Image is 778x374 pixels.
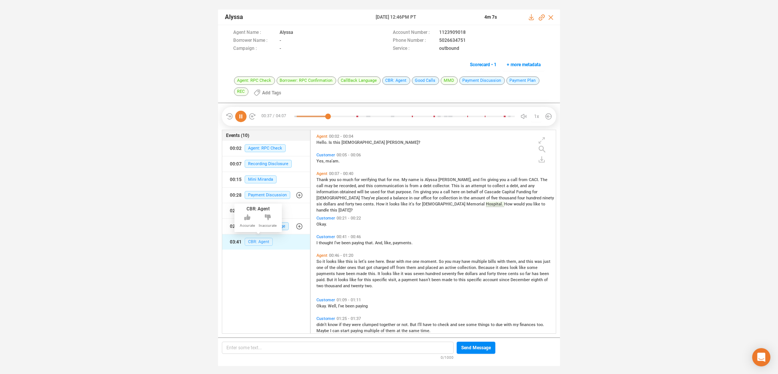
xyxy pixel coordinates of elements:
[280,29,293,37] span: Alyssa
[384,240,393,245] span: like,
[438,322,450,327] span: check
[487,177,500,182] span: giving
[361,177,378,182] span: verifying
[316,140,329,145] span: Hello.
[445,265,457,270] span: active
[450,322,458,327] span: and
[230,142,242,154] div: 00:02
[507,59,541,71] span: + more metadata
[329,265,337,270] span: the
[506,183,510,188] span: a
[386,202,389,207] span: it
[393,177,402,182] span: me.
[343,283,351,288] span: and
[465,271,479,276] span: dollars
[484,14,497,20] span: 4m 7s
[351,328,364,333] span: paying
[405,183,410,188] span: is
[511,177,519,182] span: call
[466,59,501,71] button: Scorecard • 1
[386,328,397,333] span: them
[752,348,770,366] div: Open Intercom Messenger
[527,265,538,270] span: some
[500,265,510,270] span: does
[513,322,520,327] span: my
[337,265,347,270] span: older
[230,189,242,201] div: 00:28
[478,322,491,327] span: things
[402,322,410,327] span: not.
[340,328,351,333] span: start
[230,158,242,170] div: 00:07
[481,177,487,182] span: I'm
[354,259,359,264] span: is
[316,271,336,276] span: payments
[333,140,342,145] span: this
[339,322,343,327] span: if
[327,277,334,282] span: But
[410,322,417,327] span: But
[340,189,357,194] span: obtained
[432,277,442,282] span: been
[408,177,420,182] span: name
[419,277,432,282] span: hasn't
[479,189,484,194] span: of
[540,271,549,276] span: been
[484,189,502,194] span: Cascade
[358,183,366,188] span: and
[389,202,401,207] span: looks
[323,259,326,264] span: it
[316,304,328,309] span: Okay.
[351,283,365,288] span: twenty
[542,196,554,201] span: ninety
[525,271,532,276] span: far
[520,322,537,327] span: finances
[451,189,461,194] span: here
[486,196,491,201] span: of
[380,322,397,327] span: together
[543,259,550,264] span: just
[425,177,438,182] span: Alyssa
[506,259,518,264] span: them,
[346,259,354,264] span: this
[345,202,355,207] span: forty
[324,265,329,270] span: of
[366,265,373,270] span: got
[423,183,433,188] span: debt
[363,202,376,207] span: cents.
[402,328,409,333] span: the
[442,271,457,276] span: seventy
[316,159,326,164] span: Yes,
[316,208,330,213] span: handle
[386,140,420,145] span: [PERSON_NAME]?
[471,196,486,201] span: amount
[517,196,526,201] span: four
[352,322,362,327] span: were
[491,322,496,327] span: to
[323,202,337,207] span: dollars
[438,177,473,182] span: [PERSON_NAME],
[397,328,402,333] span: at
[421,328,430,333] span: time.
[439,265,445,270] span: an
[381,189,387,194] span: for
[520,271,525,276] span: so
[420,189,432,194] span: giving
[368,259,376,264] span: see
[357,189,365,194] span: will
[316,240,319,245] span: I
[316,202,323,207] span: six
[461,189,466,194] span: on
[388,277,398,282] span: visit,
[500,177,507,182] span: you
[459,277,467,282] span: this
[492,183,506,188] span: collect
[433,322,438,327] span: to
[467,277,483,282] span: specific
[364,277,372,282] span: this
[397,322,402,327] span: or
[222,188,310,203] button: 00:28Payment Discussion
[378,271,381,276] span: It
[372,277,388,282] span: specific
[330,208,338,213] span: this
